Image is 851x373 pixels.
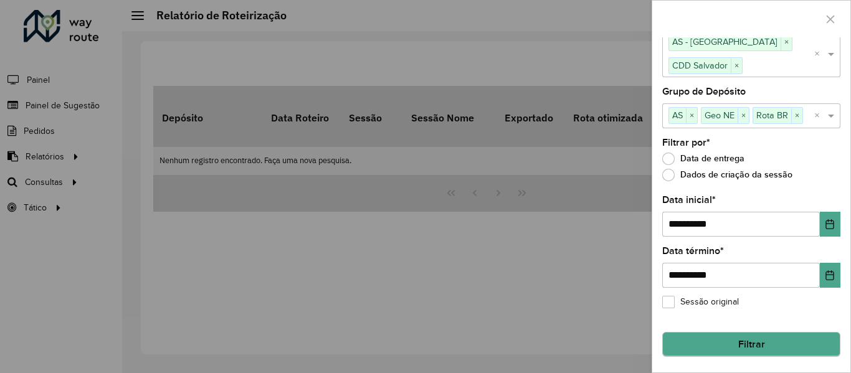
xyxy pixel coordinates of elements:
[701,108,738,123] span: Geo NE
[669,34,781,49] span: AS - [GEOGRAPHIC_DATA]
[738,339,765,349] font: Filtrar
[820,212,840,237] button: Escolha a data
[662,332,840,357] button: Filtrar
[669,58,731,73] span: CDD Salvador
[680,169,792,179] font: Dados de criação da sessão
[791,108,802,123] span: ×
[753,108,791,123] span: Rota BR
[738,108,749,123] span: ×
[680,297,739,306] font: Sessão original
[731,59,742,73] span: ×
[814,47,825,62] span: Clear all
[781,35,792,50] span: ×
[662,137,706,148] font: Filtrar por
[820,263,840,288] button: Escolha a data
[686,108,697,123] span: ×
[814,108,825,123] span: Clear all
[662,194,712,205] font: Data inicial
[669,108,686,123] span: AS
[680,153,744,163] font: Data de entrega
[662,86,746,97] font: Grupo de Depósito
[662,245,720,256] font: Data término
